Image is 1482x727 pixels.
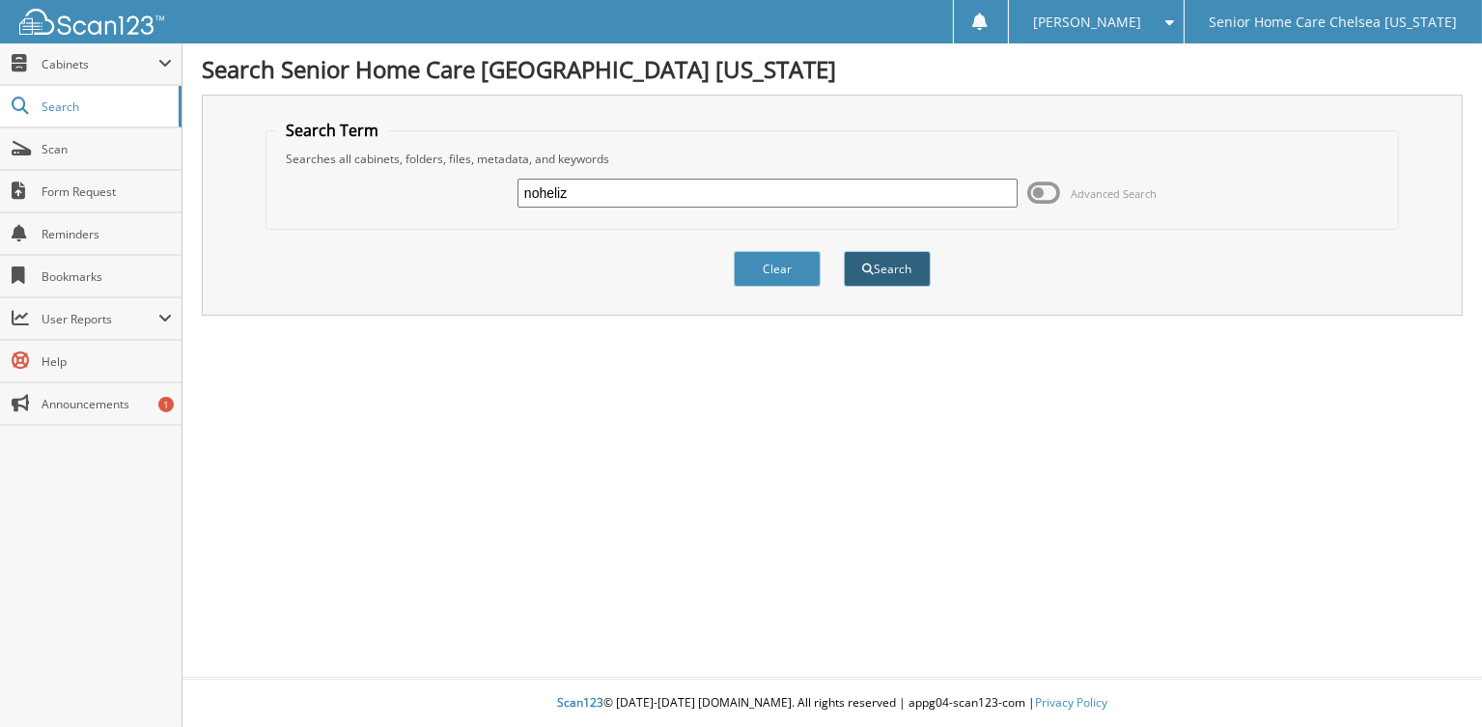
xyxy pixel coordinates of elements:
div: 1 [158,397,174,412]
span: [PERSON_NAME] [1033,16,1141,28]
span: Search [42,98,169,115]
button: Clear [734,251,821,287]
a: Privacy Policy [1035,694,1107,711]
span: Announcements [42,396,172,412]
button: Search [844,251,931,287]
img: scan123-logo-white.svg [19,9,164,35]
span: Cabinets [42,56,158,72]
span: Senior Home Care Chelsea [US_STATE] [1210,16,1458,28]
div: © [DATE]-[DATE] [DOMAIN_NAME]. All rights reserved | appg04-scan123-com | [182,680,1482,727]
span: Reminders [42,226,172,242]
h1: Search Senior Home Care [GEOGRAPHIC_DATA] [US_STATE] [202,53,1463,85]
span: Scan123 [557,694,603,711]
span: Bookmarks [42,268,172,285]
span: Advanced Search [1071,186,1157,201]
span: Scan [42,141,172,157]
span: User Reports [42,311,158,327]
div: Searches all cabinets, folders, files, metadata, and keywords [276,151,1387,167]
legend: Search Term [276,120,388,141]
span: Form Request [42,183,172,200]
span: Help [42,353,172,370]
